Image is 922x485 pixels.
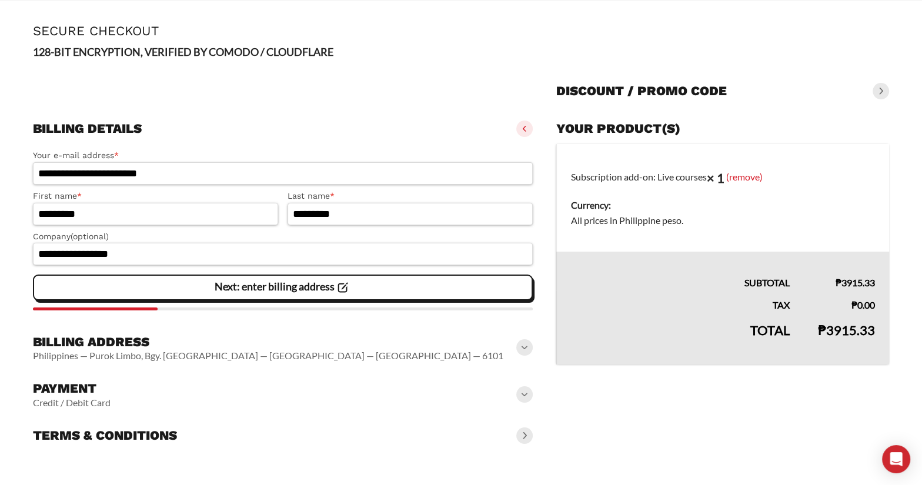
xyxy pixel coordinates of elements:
td: Subscription add-on: Live courses [556,144,889,252]
bdi: 3915.33 [818,322,875,338]
h3: Terms & conditions [33,427,177,444]
th: Total [556,313,804,364]
label: Your e-mail address [33,149,533,162]
vaadin-horizontal-layout: Philippines — Purok Limbo, Bgy. [GEOGRAPHIC_DATA] — [GEOGRAPHIC_DATA] — [GEOGRAPHIC_DATA] — 6101 [33,350,503,362]
strong: 128-BIT ENCRYPTION, VERIFIED BY COMODO / CLOUDFLARE [33,45,333,58]
vaadin-horizontal-layout: Credit / Debit Card [33,397,111,409]
span: ₱ [818,322,826,338]
h3: Billing details [33,121,142,137]
bdi: 3915.33 [836,277,875,288]
span: ₱ [851,299,857,310]
label: Last name [288,189,533,203]
label: First name [33,189,278,203]
div: Open Intercom Messenger [882,445,910,473]
a: (remove) [726,170,763,182]
dd: All prices in Philippine peso. [571,213,875,228]
th: Subtotal [556,252,804,290]
span: (optional) [71,232,109,241]
dt: Currency: [571,198,875,213]
bdi: 0.00 [851,299,875,310]
h3: Payment [33,380,111,397]
strong: × 1 [707,170,724,186]
h3: Billing address [33,334,503,350]
vaadin-button: Next: enter billing address [33,275,533,300]
th: Tax [556,290,804,313]
span: ₱ [836,277,841,288]
h3: Discount / promo code [556,83,727,99]
label: Company [33,230,533,243]
h1: Secure Checkout [33,24,889,38]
